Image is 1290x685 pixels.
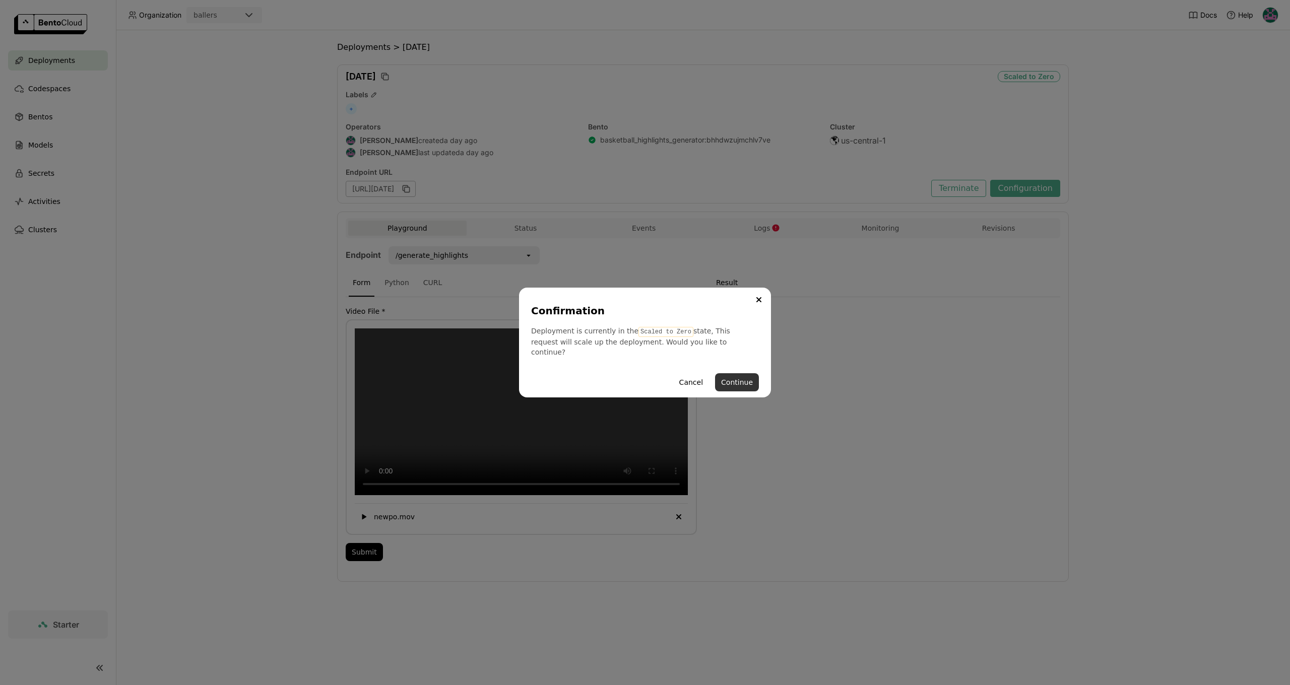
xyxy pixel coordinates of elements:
code: Scaled to Zero [638,327,693,337]
button: Continue [715,373,759,391]
div: Confirmation [531,304,755,318]
div: dialog [519,288,771,397]
button: Cancel [673,373,709,391]
button: Close [753,294,765,306]
div: Deployment is currently in the state, This request will scale up the deployment. Would you like t... [531,326,759,357]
